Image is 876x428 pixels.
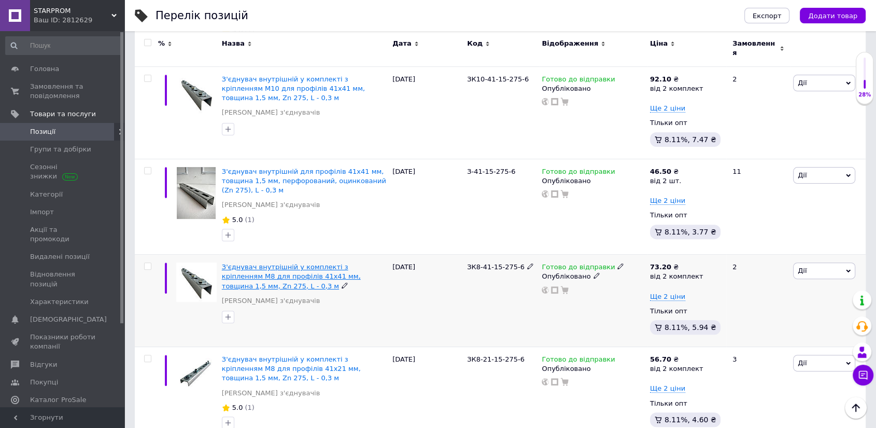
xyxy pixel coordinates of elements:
span: Ще 2 ціни [650,197,685,205]
div: 28% [856,91,873,99]
div: 2 [726,255,790,347]
span: Сезонні знижки [30,162,96,181]
span: Категорії [30,190,63,199]
span: Ще 2 ціни [650,104,685,113]
button: Чат з покупцем [853,365,873,385]
div: ₴ [650,263,703,272]
span: Дата [392,39,412,48]
span: Готово до відправки [542,263,615,274]
span: Ціна [650,39,668,48]
img: Соединитель внутренний в комплекте с креплением М8 для профилей 41х41 мм, толщина 1,5 мм, Zn 275,... [176,263,217,301]
span: Назва [222,39,245,48]
a: З'єднувач внутрішній у комплекті з кріпленням М8 для профілів 41х41 мм, товщина 1,5 мм, Zn 275, L... [222,263,361,289]
div: від 2 комплект [650,84,703,93]
b: 73.20 [650,263,671,271]
a: [PERSON_NAME] з'єднувачів [222,108,320,117]
span: % [158,39,165,48]
span: ЗК8-41-15-275-6 [467,263,525,271]
a: [PERSON_NAME] з'єднувачів [222,389,320,398]
b: 46.50 [650,168,671,175]
span: Показники роботи компанії [30,333,96,351]
span: Готово до відправки [542,75,615,86]
div: Ваш ID: 2812629 [34,16,124,25]
div: Тільки опт [650,118,724,128]
span: Відновлення позицій [30,270,96,288]
span: Характеристики [30,297,89,307]
div: Перелік позицій [156,10,248,21]
a: З'єднувач внутрішній для профілів 41х41 мм, товщина 1,5 мм, перфорований, оцинкований (Zn 275), L... [222,168,386,194]
span: Покупці [30,378,58,387]
div: від 2 комплект [650,272,703,281]
div: Тільки опт [650,211,724,220]
span: [DEMOGRAPHIC_DATA] [30,315,107,324]
span: Готово до відправки [542,355,615,366]
span: Видалені позиції [30,252,90,261]
div: 2 [726,66,790,159]
span: Акції та промокоди [30,225,96,244]
span: Ще 2 ціни [650,293,685,301]
span: Позиції [30,127,55,136]
div: [DATE] [390,66,464,159]
div: Опубліковано [542,364,645,374]
span: (1) [245,216,254,224]
span: З-41-15-275-6 [467,168,515,175]
div: від 2 шт. [650,176,681,186]
div: від 2 комплект [650,364,703,374]
span: Дії [798,79,807,87]
div: [DATE] [390,159,464,254]
b: 56.70 [650,355,671,363]
div: 11 [726,159,790,254]
img: Соединитель внутренний в комплекте с креплением М8 для профилей 41х21 мм, толщина 1,5 мм, Zn 275,... [176,355,217,391]
span: 8.11%, 5.94 ₴ [665,323,716,332]
img: Соединитель внутренний для профилей 41х41 мм, толщина 1,5 мм, перфорированный, оцинкованный(Zn 27... [177,167,216,219]
span: Експорт [753,12,782,20]
span: Дії [798,359,807,367]
span: Відгуки [30,360,57,369]
span: Групи та добірки [30,145,91,154]
span: Дії [798,267,807,274]
span: Дії [798,171,807,179]
span: 5.0 [232,404,243,411]
span: (1) [245,404,254,411]
div: ₴ [650,167,681,176]
span: Ще 2 ціни [650,384,685,393]
span: Каталог ProSale [30,395,86,405]
a: [PERSON_NAME] з'єднувачів [222,296,320,306]
span: Замовлення та повідомлення [30,82,96,101]
div: ₴ [650,355,703,364]
div: Тільки опт [650,399,724,408]
span: Готово до відправки [542,168,615,178]
span: ЗК10-41-15-275-6 [467,75,529,83]
div: [DATE] [390,255,464,347]
span: 8.11%, 4.60 ₴ [665,416,716,424]
button: Додати товар [800,8,866,23]
span: 8.11%, 7.47 ₴ [665,135,716,144]
div: ₴ [650,75,703,84]
div: Опубліковано [542,176,645,186]
span: Додати товар [808,12,857,20]
a: [PERSON_NAME] з'єднувачів [222,200,320,210]
div: Тільки опт [650,307,724,316]
input: Пошук [5,36,122,55]
span: ЗК8-21-15-275-6 [467,355,525,363]
button: Наверх [845,397,867,419]
span: Код [467,39,483,48]
span: Імпорт [30,208,54,217]
a: З'єднувач внутрішній у комплекті з кріпленням М8 для профілів 41х21 мм, товщина 1,5 мм, Zn 275, L... [222,355,361,382]
span: 8.11%, 3.77 ₴ [665,228,716,236]
span: Замовлення [732,39,777,58]
img: Соединитель внутренний в комплекте с креплением М10 для профилей 41х41 мм, толщина 1,5 мм, Zn 275... [176,75,217,114]
b: 92.10 [650,75,671,83]
div: Опубліковано [542,272,645,281]
span: Товари та послуги [30,109,96,119]
div: Опубліковано [542,84,645,93]
span: STARPROM [34,6,111,16]
span: Головна [30,64,59,74]
span: 5.0 [232,216,243,224]
span: Відображення [542,39,598,48]
a: З'єднувач внутрішній у комплекті з кріпленням М10 для профілів 41х41 мм, товщина 1,5 мм, Zn 275, ... [222,75,365,102]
